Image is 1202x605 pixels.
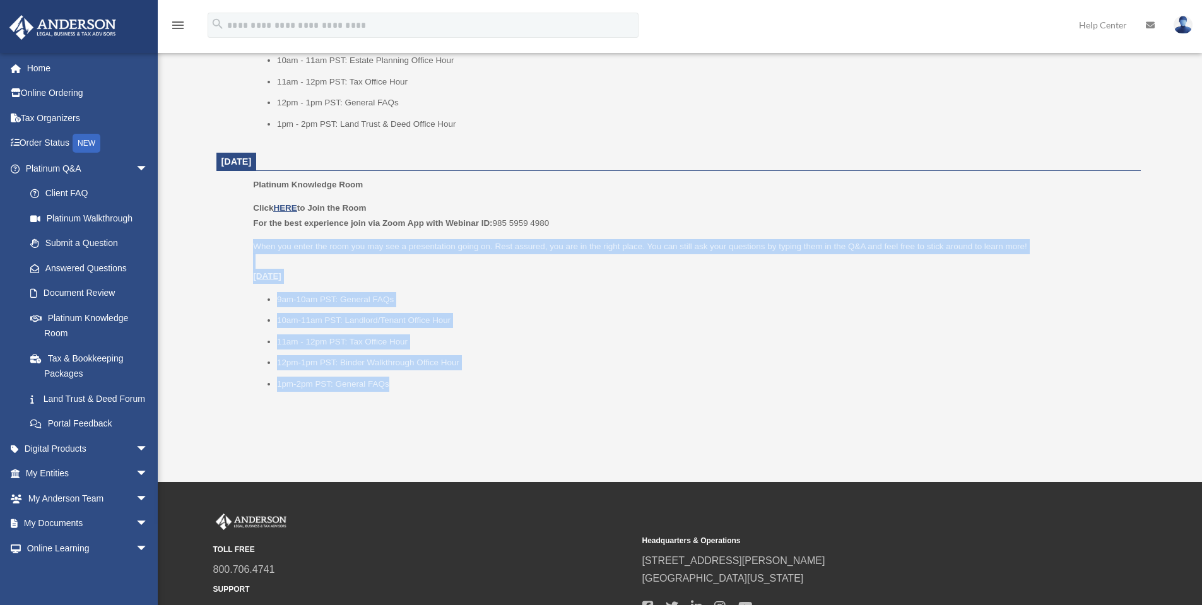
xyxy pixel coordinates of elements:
a: menu [170,22,186,33]
a: Platinum Knowledge Room [18,305,161,346]
a: Platinum Q&Aarrow_drop_down [9,156,167,181]
a: Client FAQ [18,181,167,206]
a: Tax Organizers [9,105,167,131]
a: Online Learningarrow_drop_down [9,536,167,561]
span: arrow_drop_down [136,156,161,182]
li: 1pm - 2pm PST: Land Trust & Deed Office Hour [277,117,1132,132]
div: NEW [73,134,100,153]
u: [DATE] [253,271,281,281]
li: 10am - 11am PST: Estate Planning Office Hour [277,53,1132,68]
a: 800.706.4741 [213,564,275,575]
a: Order StatusNEW [9,131,167,156]
li: 11am - 12pm PST: Tax Office Hour [277,74,1132,90]
b: Click to Join the Room [253,203,366,213]
a: Digital Productsarrow_drop_down [9,436,167,461]
li: 12pm - 1pm PST: General FAQs [277,95,1132,110]
a: Tax & Bookkeeping Packages [18,346,167,386]
img: Anderson Advisors Platinum Portal [6,15,120,40]
span: arrow_drop_down [136,511,161,537]
a: Land Trust & Deed Forum [18,386,167,411]
small: SUPPORT [213,583,633,596]
span: arrow_drop_down [136,461,161,487]
img: Anderson Advisors Platinum Portal [213,514,289,530]
a: [GEOGRAPHIC_DATA][US_STATE] [642,573,804,584]
img: User Pic [1174,16,1193,34]
span: arrow_drop_down [136,561,161,587]
li: 11am - 12pm PST: Tax Office Hour [277,334,1132,349]
span: arrow_drop_down [136,486,161,512]
a: My Anderson Teamarrow_drop_down [9,486,167,511]
a: My Documentsarrow_drop_down [9,511,167,536]
a: Portal Feedback [18,411,167,437]
a: [STREET_ADDRESS][PERSON_NAME] [642,555,825,566]
i: search [211,17,225,31]
li: 10am-11am PST: Landlord/Tenant Office Hour [277,313,1132,328]
li: 9am-10am PST: General FAQs [277,292,1132,307]
a: Platinum Walkthrough [18,206,167,231]
a: Online Ordering [9,81,167,106]
a: HERE [273,203,297,213]
span: [DATE] [221,156,252,167]
a: Answered Questions [18,256,167,281]
span: arrow_drop_down [136,536,161,561]
p: When you enter the room you may see a presentation going on. Rest assured, you are in the right p... [253,239,1131,284]
a: Submit a Question [18,231,167,256]
small: Headquarters & Operations [642,534,1063,548]
i: menu [170,18,186,33]
a: Home [9,56,167,81]
span: Platinum Knowledge Room [253,180,363,189]
small: TOLL FREE [213,543,633,556]
a: Document Review [18,281,167,306]
li: 12pm-1pm PST: Binder Walkthrough Office Hour [277,355,1132,370]
span: arrow_drop_down [136,436,161,462]
b: For the best experience join via Zoom App with Webinar ID: [253,218,492,228]
li: 1pm-2pm PST: General FAQs [277,377,1132,392]
p: 985 5959 4980 [253,201,1131,230]
a: Billingarrow_drop_down [9,561,167,586]
a: My Entitiesarrow_drop_down [9,461,167,486]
